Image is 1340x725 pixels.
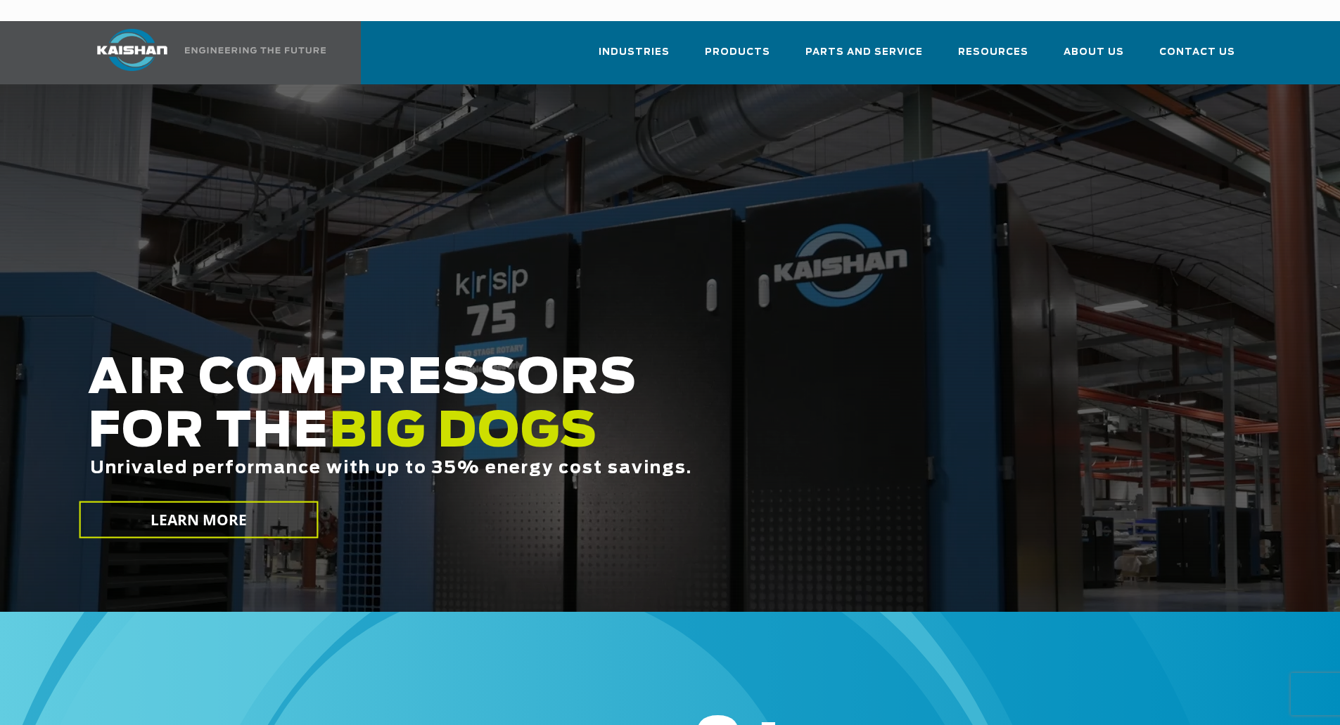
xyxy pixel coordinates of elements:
[79,21,328,84] a: Kaishan USA
[1064,34,1124,82] a: About Us
[805,34,923,82] a: Parts and Service
[1159,34,1235,82] a: Contact Us
[79,29,185,71] img: kaishan logo
[599,44,670,60] span: Industries
[1064,44,1124,60] span: About Us
[705,44,770,60] span: Products
[150,510,247,530] span: LEARN MORE
[599,34,670,82] a: Industries
[90,460,692,477] span: Unrivaled performance with up to 35% energy cost savings.
[958,34,1028,82] a: Resources
[185,47,326,53] img: Engineering the future
[329,409,598,456] span: BIG DOGS
[958,44,1028,60] span: Resources
[1159,44,1235,60] span: Contact Us
[79,501,318,539] a: LEARN MORE
[705,34,770,82] a: Products
[88,352,1056,522] h2: AIR COMPRESSORS FOR THE
[805,44,923,60] span: Parts and Service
